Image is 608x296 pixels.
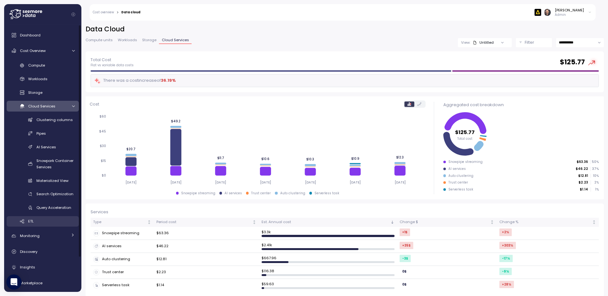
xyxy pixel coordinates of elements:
span: Compute units [85,38,113,42]
p: 50 % [591,160,598,164]
h2: Data Cloud [85,25,604,34]
div: Serverless task [314,191,339,196]
div: Not sorted [592,220,596,224]
div: Serverless task [448,187,473,192]
th: TypeNot sorted [91,218,154,227]
a: Insights [7,261,79,273]
a: Cost overview [93,11,114,14]
span: Dashboard [20,33,41,38]
span: AI Services [36,145,56,150]
div: Services [91,209,599,215]
span: Cost Overview [20,48,46,53]
a: Snowpark Container Services [7,155,79,172]
div: Snowpipe streaming [448,160,483,164]
img: ACg8ocI2dL-zei04f8QMW842o_HSSPOvX6ScuLi9DAmwXc53VPYQOcs=s96-c [544,9,551,16]
a: Storage [7,87,79,98]
tspan: $12.3 [396,155,404,159]
a: Compute [7,60,79,71]
p: Admin [555,13,584,17]
td: $ 667.96 [259,253,397,266]
tspan: [DATE] [394,180,405,184]
p: View: [461,40,470,45]
div: Est. Annual cost [262,219,389,225]
div: Open Intercom Messenger [6,274,22,290]
div: There was a cost increase of [94,77,176,84]
div: Not sorted [490,220,494,224]
div: Filter [516,38,552,47]
div: > [117,10,119,15]
span: Insights [20,265,35,270]
span: Pipes [36,131,46,136]
div: 0 $ [400,281,409,288]
p: 1 % [591,187,598,192]
div: +28 % [499,281,514,288]
th: Period costNot sorted [154,218,259,227]
th: Est. Annual costSorted descending [259,218,397,227]
div: Aggregated cost breakdown [443,102,599,108]
div: Data cloud [121,11,140,14]
div: Untitled [473,40,494,45]
div: Sorted descending [390,220,395,224]
div: Auto clustering [280,191,305,196]
span: Compute [28,63,45,68]
td: $ 59.63 [259,279,397,292]
a: AI Services [7,142,79,152]
tspan: [DATE] [305,180,316,184]
td: $ 116.38 [259,266,397,279]
span: Workloads [28,76,47,81]
a: Pipes [7,128,79,138]
td: $2.23 [154,266,259,279]
span: Cloud Services [28,104,55,109]
p: Total Cost [91,57,134,63]
tspan: [DATE] [215,180,226,184]
p: Cost [90,101,99,107]
td: $46.22 [154,240,259,253]
p: 2 % [591,180,598,185]
span: Storage [28,90,42,95]
a: Clustering columns [7,114,79,125]
th: Change $Not sorted [397,218,497,227]
a: Cloud Services [7,101,79,111]
tspan: $49.2 [171,119,180,123]
div: Change $ [400,219,489,225]
tspan: $10.6 [261,157,269,161]
div: Trust center [93,269,151,275]
div: Not sorted [147,220,151,224]
div: Serverless task [93,282,151,288]
div: Not sorted [252,220,256,224]
tspan: $11.7 [217,156,224,160]
div: AI services [225,191,242,196]
p: $1.14 [580,187,588,192]
a: Discovery [7,245,79,258]
a: ETL [7,216,79,227]
div: Period cost [156,219,251,225]
div: Trust center [448,180,468,185]
div: Snowpipe streaming [181,191,215,196]
p: Flat vs variable data costs [91,63,134,68]
tspan: Total cost [457,136,472,140]
p: $46.22 [576,167,588,171]
div: +303 % [499,242,516,249]
span: Marketplace [20,280,42,286]
div: +1 $ [400,228,410,236]
tspan: $20.7 [126,147,136,151]
div: Trust center [251,191,271,196]
div: 36.19 % [161,77,176,84]
a: Cost Overview [7,44,79,57]
tspan: [DATE] [260,180,271,184]
span: Materialized View [36,178,68,183]
div: AI services [448,167,466,171]
span: ETL [28,219,34,224]
div: [PERSON_NAME] [555,8,584,13]
span: Clustering columns [36,117,73,122]
td: $63.36 [154,227,259,240]
th: Change %Not sorted [497,218,599,227]
div: Change % [499,219,591,225]
span: Workloads [118,38,137,42]
button: Collapse navigation [69,12,77,17]
td: $ 2.41k [259,240,397,253]
a: Query Acceleration [7,203,79,213]
tspan: [DATE] [350,180,361,184]
span: Storage [142,38,156,42]
div: +35 $ [400,242,413,249]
